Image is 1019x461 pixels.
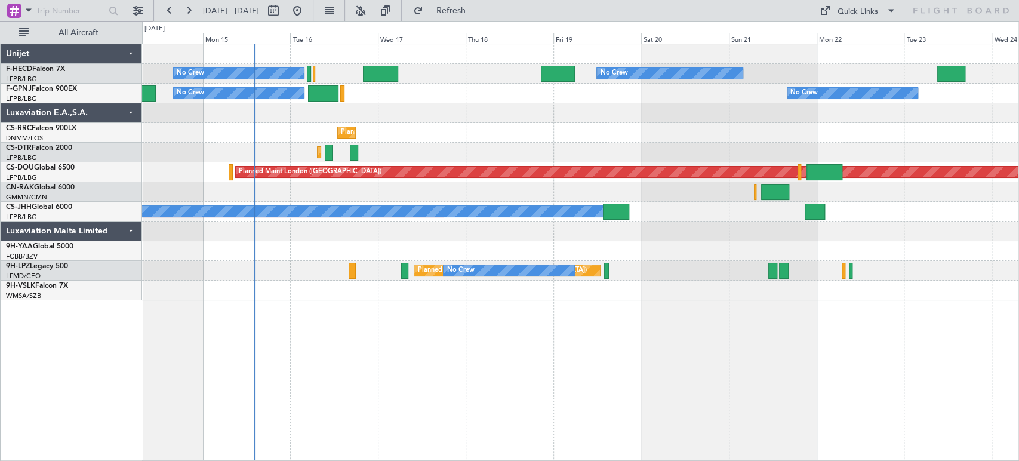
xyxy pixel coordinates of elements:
[177,84,204,102] div: No Crew
[144,24,165,34] div: [DATE]
[6,125,76,132] a: CS-RRCFalcon 900LX
[378,33,466,44] div: Wed 17
[6,134,43,143] a: DNMM/LOS
[6,94,37,103] a: LFPB/LBG
[817,33,904,44] div: Mon 22
[6,66,32,73] span: F-HECD
[466,33,553,44] div: Thu 18
[6,282,68,290] a: 9H-VSLKFalcon 7X
[447,262,474,279] div: No Crew
[6,75,37,84] a: LFPB/LBG
[814,1,902,20] button: Quick Links
[6,263,68,270] a: 9H-LPZLegacy 500
[6,184,75,191] a: CN-RAKGlobal 6000
[641,33,729,44] div: Sat 20
[6,153,37,162] a: LFPB/LBG
[6,252,38,261] a: FCBB/BZV
[115,33,203,44] div: Sun 14
[838,6,878,18] div: Quick Links
[408,1,479,20] button: Refresh
[6,204,72,211] a: CS-JHHGlobal 6000
[203,33,291,44] div: Mon 15
[553,33,641,44] div: Fri 19
[36,2,105,20] input: Trip Number
[6,164,34,171] span: CS-DOU
[6,213,37,222] a: LFPB/LBG
[239,163,381,181] div: Planned Maint London ([GEOGRAPHIC_DATA])
[341,124,529,142] div: Planned Maint [GEOGRAPHIC_DATA] ([GEOGRAPHIC_DATA])
[177,64,204,82] div: No Crew
[6,184,34,191] span: CN-RAK
[6,85,77,93] a: F-GPNJFalcon 900EX
[6,125,32,132] span: CS-RRC
[6,85,32,93] span: F-GPNJ
[6,204,32,211] span: CS-JHH
[6,263,30,270] span: 9H-LPZ
[790,84,818,102] div: No Crew
[904,33,992,44] div: Tue 23
[6,272,41,281] a: LFMD/CEQ
[6,164,75,171] a: CS-DOUGlobal 6500
[6,145,32,152] span: CS-DTR
[6,243,73,250] a: 9H-YAAGlobal 5000
[6,243,33,250] span: 9H-YAA
[6,173,37,182] a: LFPB/LBG
[6,145,72,152] a: CS-DTRFalcon 2000
[290,33,378,44] div: Tue 16
[6,282,35,290] span: 9H-VSLK
[6,66,65,73] a: F-HECDFalcon 7X
[13,23,130,42] button: All Aircraft
[426,7,476,15] span: Refresh
[417,262,586,279] div: Planned [GEOGRAPHIC_DATA] ([GEOGRAPHIC_DATA])
[203,5,259,16] span: [DATE] - [DATE]
[31,29,126,37] span: All Aircraft
[600,64,627,82] div: No Crew
[6,291,41,300] a: WMSA/SZB
[6,193,47,202] a: GMMN/CMN
[729,33,817,44] div: Sun 21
